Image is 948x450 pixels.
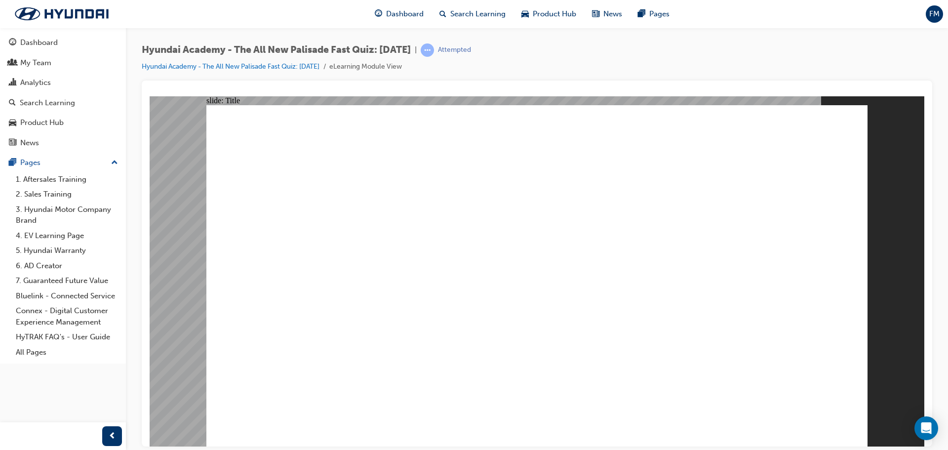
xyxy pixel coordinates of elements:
[12,258,122,274] a: 6. AD Creator
[12,345,122,360] a: All Pages
[20,37,58,48] div: Dashboard
[415,44,417,56] span: |
[603,8,622,20] span: News
[513,4,584,24] a: car-iconProduct Hub
[432,4,513,24] a: search-iconSearch Learning
[914,416,938,440] div: Open Intercom Messenger
[450,8,506,20] span: Search Learning
[439,8,446,20] span: search-icon
[4,114,122,132] a: Product Hub
[20,157,40,168] div: Pages
[20,77,51,88] div: Analytics
[638,8,645,20] span: pages-icon
[386,8,424,20] span: Dashboard
[421,43,434,57] span: learningRecordVerb_ATTEMPT-icon
[4,154,122,172] button: Pages
[9,99,16,108] span: search-icon
[592,8,599,20] span: news-icon
[438,45,471,55] div: Attempted
[4,134,122,152] a: News
[521,8,529,20] span: car-icon
[929,8,940,20] span: FM
[12,172,122,187] a: 1. Aftersales Training
[12,303,122,329] a: Connex - Digital Customer Experience Management
[111,157,118,169] span: up-icon
[12,288,122,304] a: Bluelink - Connected Service
[12,273,122,288] a: 7. Guaranteed Future Value
[20,137,39,149] div: News
[4,54,122,72] a: My Team
[4,74,122,92] a: Analytics
[4,32,122,154] button: DashboardMy TeamAnalyticsSearch LearningProduct HubNews
[375,8,382,20] span: guage-icon
[142,44,411,56] span: Hyundai Academy - The All New Palisade Fast Quiz: [DATE]
[926,5,943,23] button: FM
[12,329,122,345] a: HyTRAK FAQ's - User Guide
[533,8,576,20] span: Product Hub
[4,34,122,52] a: Dashboard
[12,243,122,258] a: 5. Hyundai Warranty
[630,4,677,24] a: pages-iconPages
[9,79,16,87] span: chart-icon
[20,57,51,69] div: My Team
[12,187,122,202] a: 2. Sales Training
[584,4,630,24] a: news-iconNews
[9,159,16,167] span: pages-icon
[329,61,402,73] li: eLearning Module View
[142,62,319,71] a: Hyundai Academy - The All New Palisade Fast Quiz: [DATE]
[649,8,670,20] span: Pages
[20,117,64,128] div: Product Hub
[9,39,16,47] span: guage-icon
[109,430,116,443] span: prev-icon
[12,202,122,228] a: 3. Hyundai Motor Company Brand
[367,4,432,24] a: guage-iconDashboard
[9,139,16,148] span: news-icon
[9,59,16,68] span: people-icon
[12,228,122,244] a: 4. EV Learning Page
[4,94,122,112] a: Search Learning
[9,119,16,127] span: car-icon
[5,3,118,24] img: Trak
[20,97,75,109] div: Search Learning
